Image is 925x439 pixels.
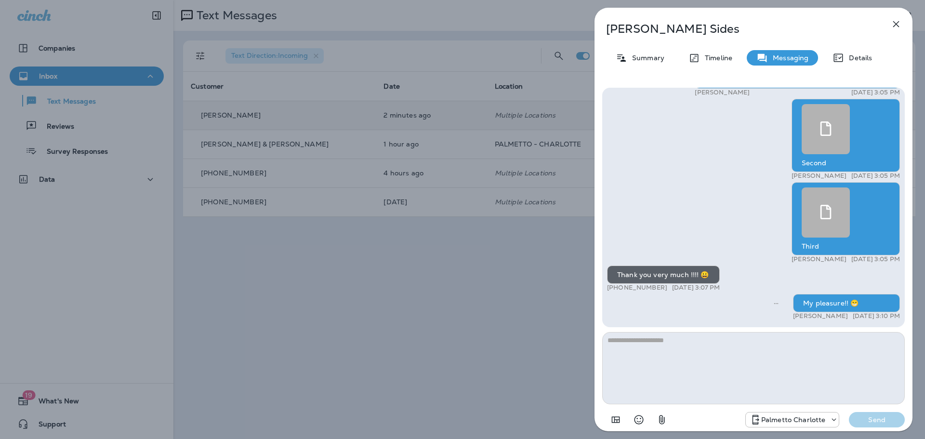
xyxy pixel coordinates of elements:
[792,172,846,180] p: [PERSON_NAME]
[607,266,720,284] div: Thank you very much !!!! 😀
[768,54,808,62] p: Messaging
[851,89,900,96] p: [DATE] 3:05 PM
[629,410,648,429] button: Select an emoji
[672,284,720,292] p: [DATE] 3:07 PM
[792,99,900,172] div: Second
[851,255,900,263] p: [DATE] 3:05 PM
[793,294,900,312] div: My pleasure!! 😁
[606,410,625,429] button: Add in a premade template
[853,312,900,320] p: [DATE] 3:10 PM
[695,89,750,96] p: [PERSON_NAME]
[774,298,779,307] span: Sent
[607,284,667,292] p: [PHONE_NUMBER]
[792,255,846,263] p: [PERSON_NAME]
[627,54,664,62] p: Summary
[851,172,900,180] p: [DATE] 3:05 PM
[844,54,872,62] p: Details
[761,416,826,424] p: Palmetto Charlotte
[746,414,839,426] div: +1 (704) 307-2477
[700,54,732,62] p: Timeline
[606,22,869,36] p: [PERSON_NAME] Sides
[792,182,900,255] div: Third
[793,312,848,320] p: [PERSON_NAME]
